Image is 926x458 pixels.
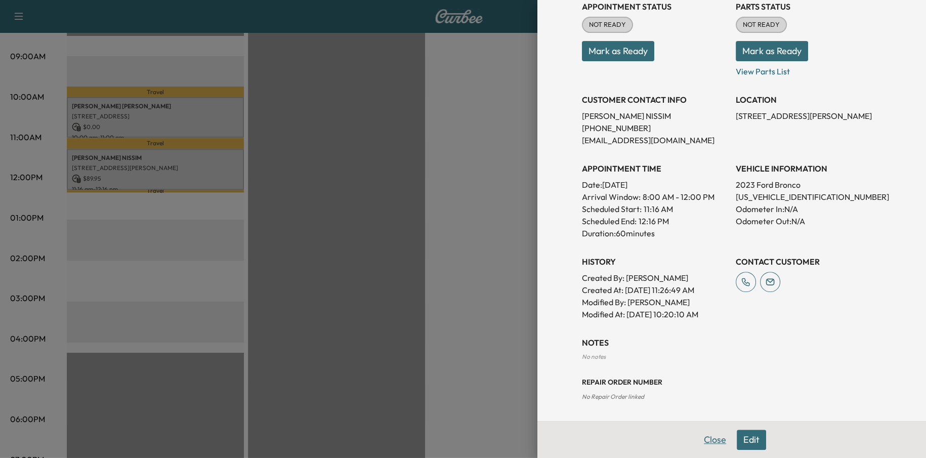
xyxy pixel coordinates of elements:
[736,61,881,77] p: View Parts List
[736,191,881,203] p: [US_VEHICLE_IDENTIFICATION_NUMBER]
[582,122,728,134] p: [PHONE_NUMBER]
[582,256,728,268] h3: History
[697,430,733,450] button: Close
[736,94,881,106] h3: LOCATION
[737,20,786,30] span: NOT READY
[582,110,728,122] p: [PERSON_NAME] NISSIM
[582,41,654,61] button: Mark as Ready
[736,110,881,122] p: [STREET_ADDRESS][PERSON_NAME]
[582,284,728,296] p: Created At : [DATE] 11:26:49 AM
[582,227,728,239] p: Duration: 60 minutes
[582,215,637,227] p: Scheduled End:
[737,430,766,450] button: Edit
[582,94,728,106] h3: CUSTOMER CONTACT INFO
[643,191,714,203] span: 8:00 AM - 12:00 PM
[582,179,728,191] p: Date: [DATE]
[582,337,881,349] h3: NOTES
[582,191,728,203] p: Arrival Window:
[736,256,881,268] h3: CONTACT CUSTOMER
[582,1,728,13] h3: Appointment Status
[582,377,881,387] h3: Repair Order number
[736,162,881,175] h3: VEHICLE INFORMATION
[582,353,881,361] div: No notes
[582,272,728,284] p: Created By : [PERSON_NAME]
[582,134,728,146] p: [EMAIL_ADDRESS][DOMAIN_NAME]
[736,179,881,191] p: 2023 Ford Bronco
[582,203,642,215] p: Scheduled Start:
[736,41,808,61] button: Mark as Ready
[639,215,669,227] p: 12:16 PM
[736,203,881,215] p: Odometer In: N/A
[583,20,632,30] span: NOT READY
[582,162,728,175] h3: APPOINTMENT TIME
[736,215,881,227] p: Odometer Out: N/A
[736,1,881,13] h3: Parts Status
[582,308,728,320] p: Modified At : [DATE] 10:20:10 AM
[582,393,644,400] span: No Repair Order linked
[644,203,673,215] p: 11:16 AM
[582,296,728,308] p: Modified By : [PERSON_NAME]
